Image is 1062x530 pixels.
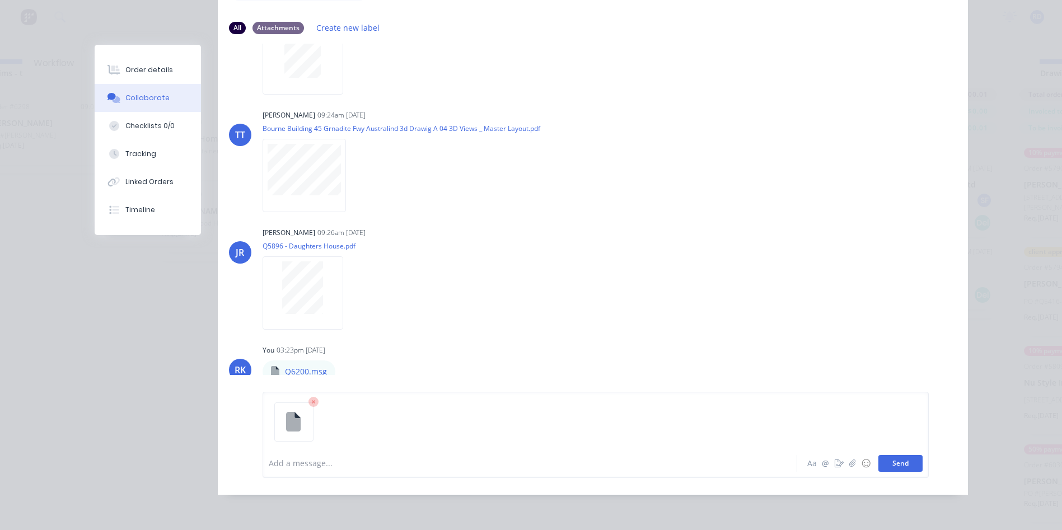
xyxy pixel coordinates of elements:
div: RK [235,363,246,377]
button: @ [819,457,832,470]
div: Linked Orders [125,177,174,187]
button: Collaborate [95,84,201,112]
div: You [263,345,274,355]
p: Q5896 - Daughters House.pdf [263,241,355,251]
div: Collaborate [125,93,170,103]
div: Attachments [252,22,304,34]
div: [PERSON_NAME] [263,110,315,120]
button: Tracking [95,140,201,168]
div: Checklists 0/0 [125,121,175,131]
button: ☺ [859,457,873,470]
button: Linked Orders [95,168,201,196]
button: Send [878,455,923,472]
div: JR [236,246,244,259]
button: Timeline [95,196,201,224]
div: 09:24am [DATE] [317,110,366,120]
button: Create new label [311,20,386,35]
button: Order details [95,56,201,84]
div: Order details [125,65,173,75]
div: All [229,22,246,34]
div: 09:26am [DATE] [317,228,366,238]
p: Q6200.msg [285,366,327,377]
div: 03:23pm [DATE] [277,345,325,355]
button: Checklists 0/0 [95,112,201,140]
div: Timeline [125,205,155,215]
div: Tracking [125,149,156,159]
p: Bourne Building 45 Grnadite Fwy Australind 3d Drawig A 04 3D Views _ Master Layout.pdf [263,124,540,133]
button: Aa [806,457,819,470]
div: TT [235,128,245,142]
div: [PERSON_NAME] [263,228,315,238]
